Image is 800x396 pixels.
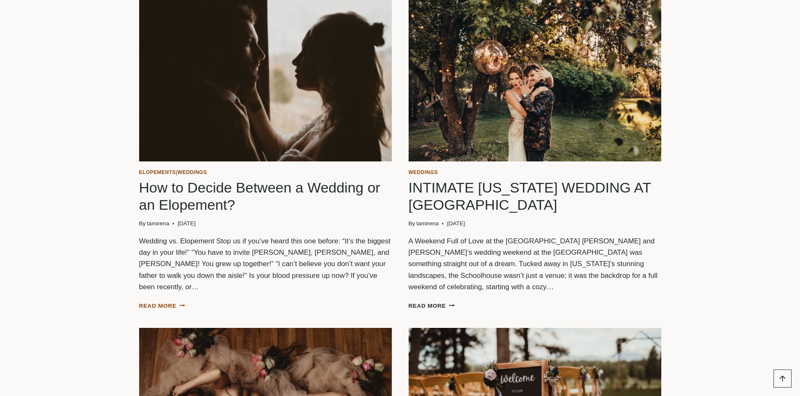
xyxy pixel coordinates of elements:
[139,235,392,293] p: Wedding vs. Elopement Stop us if you’ve heard this one before: “It’s the biggest day in your life...
[447,219,465,228] time: [DATE]
[139,169,207,175] span: |
[409,235,661,293] p: A Weekend Full of Love at the [GEOGRAPHIC_DATA] [PERSON_NAME] and [PERSON_NAME]’s wedding weekend...
[139,169,176,175] a: ELOPEMENTS
[417,220,439,227] a: tamirena
[147,220,169,227] a: tamirena
[177,219,195,228] time: [DATE]
[409,180,651,213] a: INTIMATE [US_STATE] WEDDING AT [GEOGRAPHIC_DATA]
[409,219,415,228] span: By
[409,169,438,175] a: WEDDINGS
[139,219,146,228] span: By
[409,303,455,309] a: Read More
[774,370,792,388] a: Scroll to top
[139,303,185,309] a: Read More
[177,169,207,175] a: WEDDINGS
[139,180,380,213] a: How to Decide Between a Wedding or an Elopement?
